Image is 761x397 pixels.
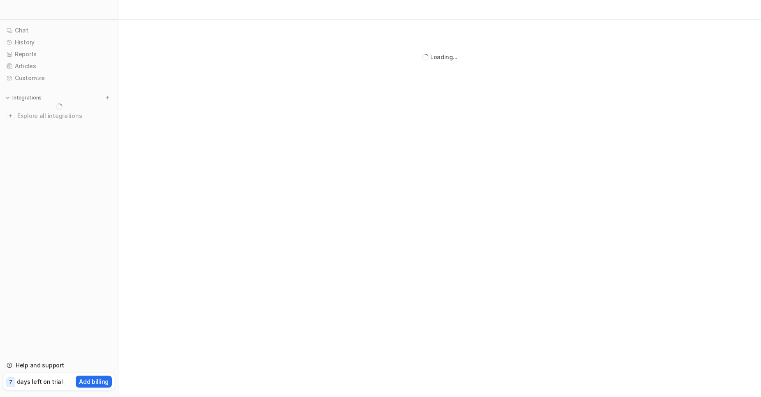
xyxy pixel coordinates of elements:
[7,112,15,120] img: explore all integrations
[79,377,109,386] p: Add billing
[3,37,115,48] a: History
[5,95,11,101] img: expand menu
[3,48,115,60] a: Reports
[3,360,115,371] a: Help and support
[17,377,63,386] p: days left on trial
[76,376,112,388] button: Add billing
[3,110,115,122] a: Explore all integrations
[3,60,115,72] a: Articles
[9,379,12,386] p: 7
[104,95,110,101] img: menu_add.svg
[3,72,115,84] a: Customize
[430,53,457,61] div: Loading...
[3,25,115,36] a: Chat
[12,95,42,101] p: Integrations
[3,94,44,102] button: Integrations
[17,109,111,122] span: Explore all integrations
